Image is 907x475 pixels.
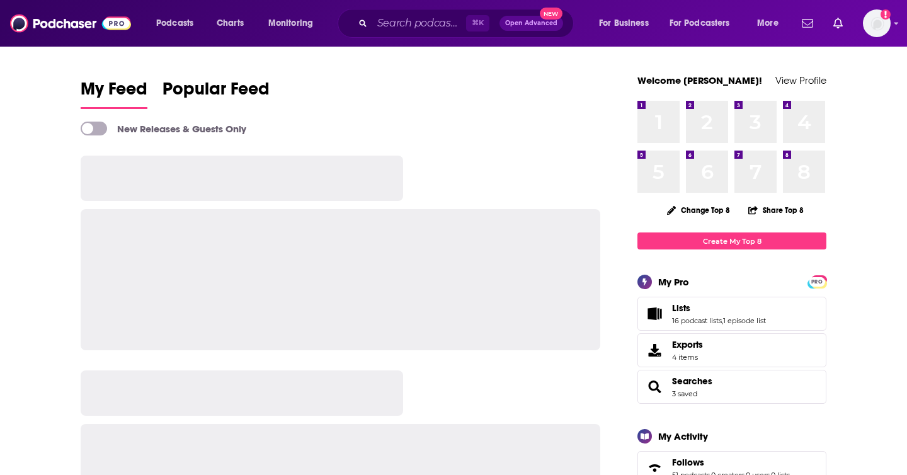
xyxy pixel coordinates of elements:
span: 4 items [672,353,703,362]
a: View Profile [775,74,826,86]
a: New Releases & Guests Only [81,122,246,135]
button: Share Top 8 [748,198,804,222]
div: My Activity [658,430,708,442]
span: New [540,8,562,20]
span: Searches [637,370,826,404]
span: PRO [809,277,824,287]
button: Open AdvancedNew [499,16,563,31]
a: 3 saved [672,389,697,398]
span: Podcasts [156,14,193,32]
span: Lists [637,297,826,331]
img: Podchaser - Follow, Share and Rate Podcasts [10,11,131,35]
span: My Feed [81,78,147,107]
span: Monitoring [268,14,313,32]
div: Search podcasts, credits, & more... [350,9,586,38]
a: Welcome [PERSON_NAME]! [637,74,762,86]
button: Show profile menu [863,9,891,37]
span: Follows [672,457,704,468]
button: open menu [590,13,665,33]
a: 16 podcast lists [672,316,722,325]
a: Searches [672,375,712,387]
a: Charts [208,13,251,33]
span: Lists [672,302,690,314]
a: Exports [637,333,826,367]
button: open menu [147,13,210,33]
span: For Podcasters [670,14,730,32]
span: Logged in as heidiv [863,9,891,37]
span: For Business [599,14,649,32]
svg: Add a profile image [881,9,891,20]
span: Open Advanced [505,20,557,26]
a: PRO [809,277,824,286]
a: Popular Feed [163,78,270,109]
a: Create My Top 8 [637,232,826,249]
a: Show notifications dropdown [828,13,848,34]
div: My Pro [658,276,689,288]
a: Lists [642,305,667,323]
span: Exports [642,341,667,359]
input: Search podcasts, credits, & more... [372,13,466,33]
button: Change Top 8 [659,202,738,218]
a: Show notifications dropdown [797,13,818,34]
span: Popular Feed [163,78,270,107]
button: open menu [748,13,794,33]
span: ⌘ K [466,15,489,31]
span: Exports [672,339,703,350]
button: open menu [661,13,748,33]
span: , [722,316,723,325]
span: Charts [217,14,244,32]
a: Lists [672,302,766,314]
a: Follows [672,457,790,468]
a: Searches [642,378,667,396]
button: open menu [260,13,329,33]
span: More [757,14,779,32]
a: 1 episode list [723,316,766,325]
a: My Feed [81,78,147,109]
img: User Profile [863,9,891,37]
